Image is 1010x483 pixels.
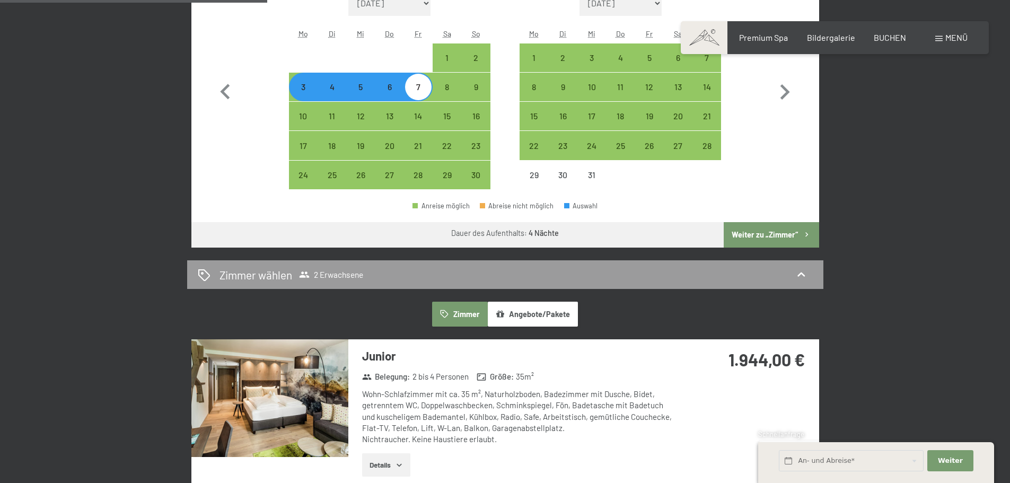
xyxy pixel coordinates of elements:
[191,339,348,457] img: mss_renderimg.php
[577,131,606,160] div: Anreise möglich
[927,450,973,472] button: Weiter
[404,161,433,189] div: Anreise möglich
[461,73,490,101] div: Sun Nov 09 2025
[550,142,576,168] div: 23
[404,131,433,160] div: Fri Nov 21 2025
[289,161,318,189] div: Anreise möglich
[375,161,404,189] div: Thu Nov 27 2025
[577,161,606,189] div: Anreise nicht möglich
[461,131,490,160] div: Sun Nov 23 2025
[577,131,606,160] div: Wed Dec 24 2025
[665,142,691,168] div: 27
[606,131,635,160] div: Thu Dec 25 2025
[347,171,374,197] div: 26
[362,453,410,477] button: Details
[520,131,548,160] div: Anreise möglich
[433,73,461,101] div: Sat Nov 08 2025
[577,102,606,130] div: Anreise möglich
[477,371,514,382] strong: Größe :
[664,43,692,72] div: Anreise möglich
[520,43,548,72] div: Anreise möglich
[664,43,692,72] div: Sat Dec 06 2025
[550,83,576,109] div: 9
[318,73,346,101] div: Tue Nov 04 2025
[577,73,606,101] div: Wed Dec 10 2025
[521,83,547,109] div: 8
[462,112,489,138] div: 16
[520,161,548,189] div: Anreise nicht möglich
[461,43,490,72] div: Anreise möglich
[692,43,721,72] div: Anreise möglich
[521,142,547,168] div: 22
[521,171,547,197] div: 29
[938,456,963,466] span: Weiter
[578,83,605,109] div: 10
[375,102,404,130] div: Anreise möglich
[404,161,433,189] div: Fri Nov 28 2025
[874,32,906,42] a: BUCHEN
[404,102,433,130] div: Anreise möglich
[693,83,720,109] div: 14
[549,43,577,72] div: Anreise möglich
[692,73,721,101] div: Sun Dec 14 2025
[577,161,606,189] div: Wed Dec 31 2025
[607,142,634,168] div: 25
[606,43,635,72] div: Thu Dec 04 2025
[376,171,403,197] div: 27
[728,349,805,370] strong: 1.944,00 €
[433,102,461,130] div: Anreise möglich
[635,73,663,101] div: Anreise möglich
[578,112,605,138] div: 17
[724,222,819,248] button: Weiter zu „Zimmer“
[362,348,678,364] h3: Junior
[692,73,721,101] div: Anreise möglich
[443,29,451,38] abbr: Samstag
[433,43,461,72] div: Sat Nov 01 2025
[329,29,336,38] abbr: Dienstag
[693,112,720,138] div: 21
[461,102,490,130] div: Sun Nov 16 2025
[636,83,662,109] div: 12
[375,73,404,101] div: Anreise möglich
[693,54,720,80] div: 7
[404,73,433,101] div: Fri Nov 07 2025
[635,43,663,72] div: Fri Dec 05 2025
[588,29,595,38] abbr: Mittwoch
[462,171,489,197] div: 30
[664,102,692,130] div: Sat Dec 20 2025
[405,171,432,197] div: 28
[318,131,346,160] div: Tue Nov 18 2025
[319,83,345,109] div: 4
[462,83,489,109] div: 9
[346,161,375,189] div: Wed Nov 26 2025
[606,43,635,72] div: Anreise möglich
[578,54,605,80] div: 3
[664,73,692,101] div: Sat Dec 13 2025
[346,161,375,189] div: Anreise möglich
[739,32,788,42] span: Premium Spa
[375,131,404,160] div: Anreise möglich
[635,43,663,72] div: Anreise möglich
[577,43,606,72] div: Wed Dec 03 2025
[692,131,721,160] div: Sun Dec 28 2025
[318,161,346,189] div: Anreise möglich
[347,83,374,109] div: 5
[559,29,566,38] abbr: Dienstag
[521,54,547,80] div: 1
[405,83,432,109] div: 7
[520,161,548,189] div: Mon Dec 29 2025
[376,142,403,168] div: 20
[606,73,635,101] div: Thu Dec 11 2025
[433,161,461,189] div: Anreise möglich
[606,73,635,101] div: Anreise möglich
[362,371,410,382] strong: Belegung :
[289,102,318,130] div: Anreise möglich
[376,83,403,109] div: 6
[462,142,489,168] div: 23
[319,142,345,168] div: 18
[665,112,691,138] div: 20
[385,29,394,38] abbr: Donnerstag
[577,43,606,72] div: Anreise möglich
[346,102,375,130] div: Anreise möglich
[404,131,433,160] div: Anreise möglich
